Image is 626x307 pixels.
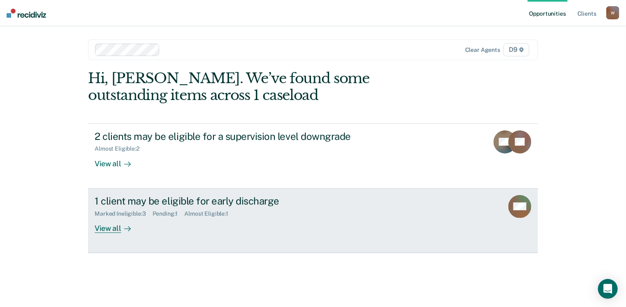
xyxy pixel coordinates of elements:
div: View all [95,217,141,233]
button: W [606,6,619,19]
div: 1 client may be eligible for early discharge [95,195,383,207]
div: Almost Eligible : 2 [95,145,146,152]
a: 1 client may be eligible for early dischargeMarked Ineligible:3Pending:1Almost Eligible:1View all [88,188,538,253]
div: Marked Ineligible : 3 [95,210,152,217]
div: 2 clients may be eligible for a supervision level downgrade [95,130,383,142]
div: Almost Eligible : 1 [184,210,235,217]
div: Open Intercom Messenger [598,279,618,299]
div: Pending : 1 [153,210,185,217]
div: Hi, [PERSON_NAME]. We’ve found some outstanding items across 1 caseload [88,70,448,104]
img: Recidiviz [7,9,46,18]
div: Clear agents [465,47,500,53]
div: View all [95,152,141,168]
span: D9 [503,43,529,56]
a: 2 clients may be eligible for a supervision level downgradeAlmost Eligible:2View all [88,123,538,188]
